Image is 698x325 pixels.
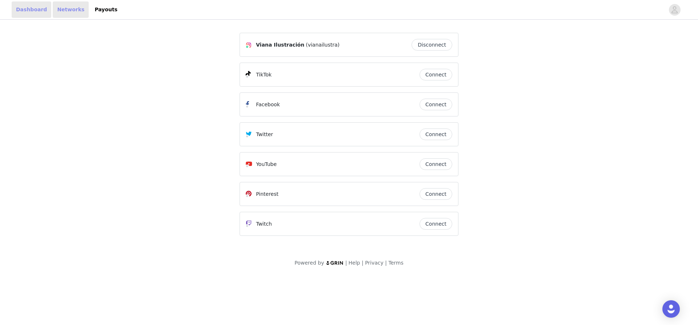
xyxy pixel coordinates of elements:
a: Privacy [365,260,384,266]
a: Payouts [90,1,122,18]
a: Networks [53,1,89,18]
p: TikTok [256,71,272,79]
button: Connect [420,158,452,170]
span: Powered by [294,260,324,266]
a: Dashboard [12,1,51,18]
span: | [345,260,347,266]
button: Connect [420,128,452,140]
p: Pinterest [256,190,278,198]
p: Twitch [256,220,272,228]
div: Open Intercom Messenger [662,300,680,318]
button: Connect [420,69,452,80]
div: avatar [671,4,678,16]
a: Terms [388,260,403,266]
p: YouTube [256,160,277,168]
p: Twitter [256,131,273,138]
span: | [385,260,387,266]
a: Help [349,260,360,266]
img: logo [326,261,344,265]
button: Connect [420,218,452,230]
button: Connect [420,99,452,110]
button: Disconnect [412,39,452,51]
span: Viana Ilustración [256,41,304,49]
img: Instagram Icon [246,42,252,48]
span: (vianailustra) [306,41,340,49]
p: Facebook [256,101,280,108]
button: Connect [420,188,452,200]
span: | [362,260,364,266]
